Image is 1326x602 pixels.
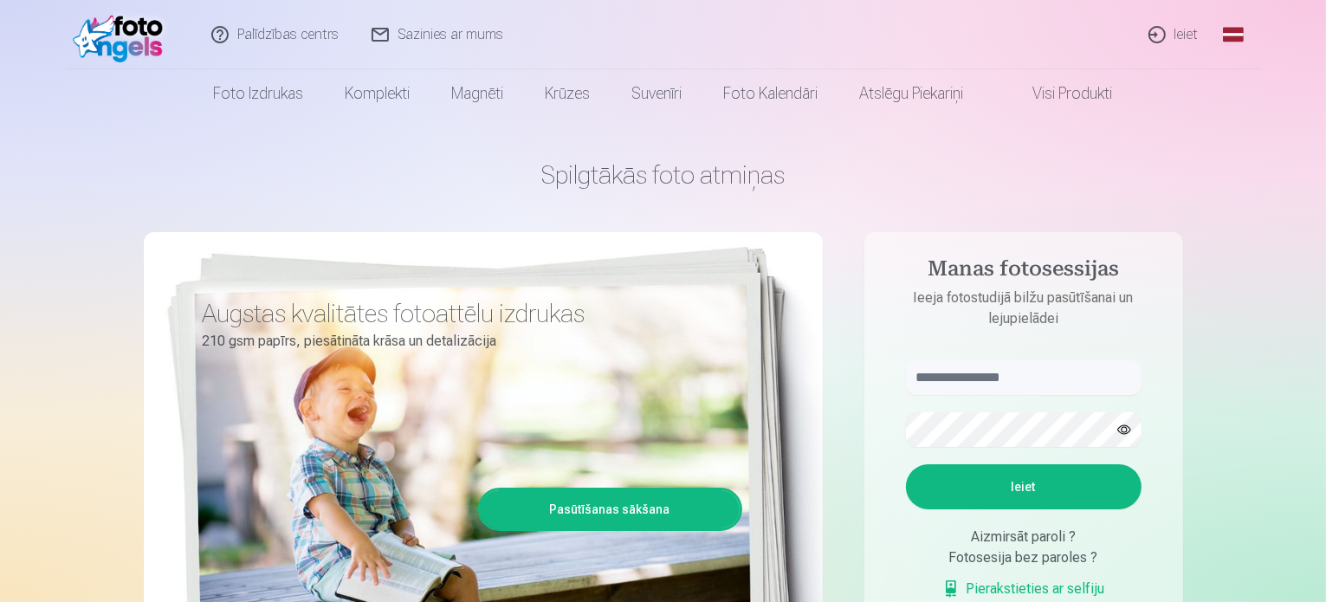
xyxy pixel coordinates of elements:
[906,527,1142,547] div: Aizmirsāt paroli ?
[889,256,1159,288] h4: Manas fotosessijas
[703,69,839,118] a: Foto kalendāri
[193,69,325,118] a: Foto izdrukas
[839,69,985,118] a: Atslēgu piekariņi
[144,159,1183,191] h1: Spilgtākās foto atmiņas
[889,288,1159,329] p: Ieeja fotostudijā bilžu pasūtīšanai un lejupielādei
[985,69,1134,118] a: Visi produkti
[325,69,431,118] a: Komplekti
[73,7,172,62] img: /fa1
[942,579,1105,599] a: Pierakstieties ar selfiju
[525,69,611,118] a: Krūzes
[481,490,740,528] a: Pasūtīšanas sākšana
[611,69,703,118] a: Suvenīri
[203,329,729,353] p: 210 gsm papīrs, piesātināta krāsa un detalizācija
[906,464,1142,509] button: Ieiet
[431,69,525,118] a: Magnēti
[203,298,729,329] h3: Augstas kvalitātes fotoattēlu izdrukas
[906,547,1142,568] div: Fotosesija bez paroles ?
